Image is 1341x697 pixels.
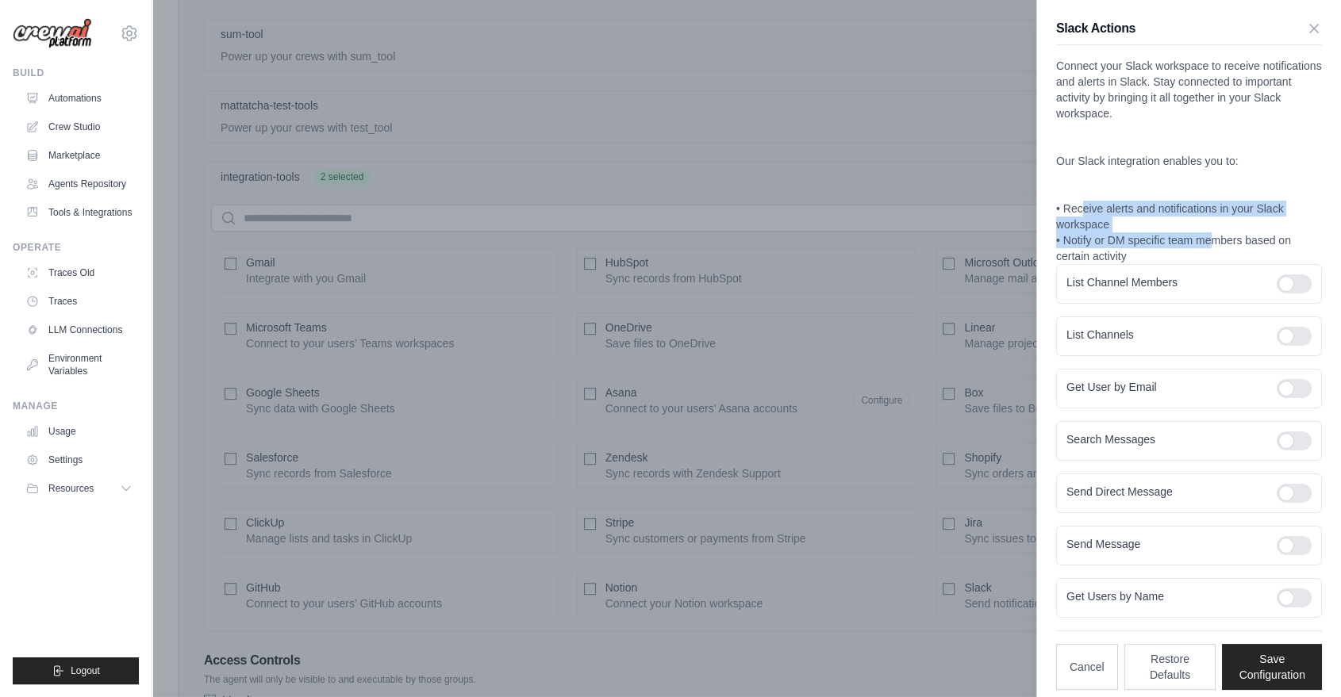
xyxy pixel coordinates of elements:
[19,143,139,168] a: Marketplace
[19,289,139,314] a: Traces
[19,171,139,197] a: Agents Repository
[1066,274,1264,290] label: List Channel Members
[13,67,139,79] div: Build
[19,419,139,444] a: Usage
[1056,19,1135,38] h3: Slack Actions
[71,664,100,677] span: Logout
[19,346,139,384] a: Environment Variables
[48,482,94,495] span: Resources
[1222,644,1322,690] button: Save Configuration
[13,241,139,254] div: Operate
[1066,379,1264,395] label: Get User by Email
[1066,588,1264,604] label: Get Users by Name
[1056,644,1118,690] button: Cancel
[1066,431,1264,447] label: Search Messages
[1124,644,1216,690] button: Restore Defaults
[19,317,139,343] a: LLM Connections
[19,476,139,501] button: Resources
[13,657,139,684] button: Logout
[19,447,139,473] a: Settings
[1056,58,1322,264] p: Connect your Slack workspace to receive notifications and alerts in Slack. Stay connected to impo...
[1066,484,1264,500] label: Send Direct Message
[19,260,139,285] a: Traces Old
[19,200,139,225] a: Tools & Integrations
[19,114,139,140] a: Crew Studio
[13,18,92,49] img: Logo
[1066,327,1264,343] label: List Channels
[1066,536,1264,552] label: Send Message
[13,400,139,412] div: Manage
[19,86,139,111] a: Automations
